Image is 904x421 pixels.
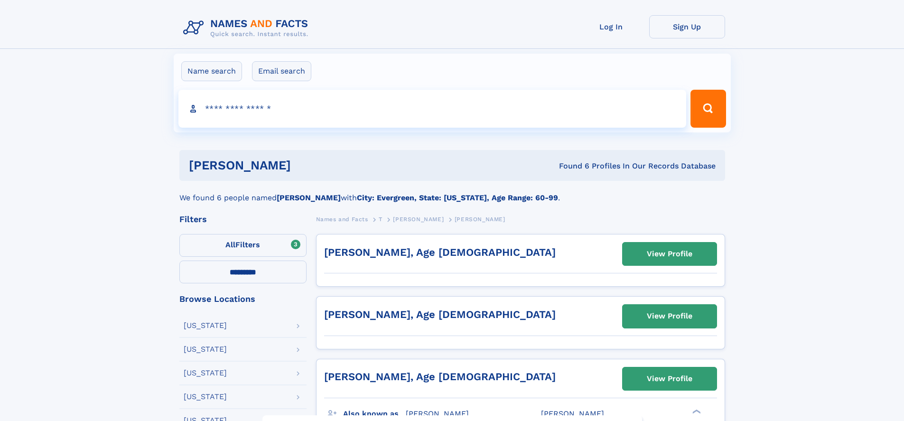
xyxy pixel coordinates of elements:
a: [PERSON_NAME] [393,213,444,225]
a: View Profile [623,305,717,327]
div: [US_STATE] [184,393,227,401]
a: [PERSON_NAME], Age [DEMOGRAPHIC_DATA] [324,371,556,383]
a: T [379,213,382,225]
label: Email search [252,61,311,81]
div: Filters [179,215,307,224]
div: Browse Locations [179,295,307,303]
a: Sign Up [649,15,725,38]
label: Name search [181,61,242,81]
div: We found 6 people named with . [179,181,725,204]
a: View Profile [623,367,717,390]
div: View Profile [647,368,692,390]
h1: [PERSON_NAME] [189,159,425,171]
div: ❯ [690,409,701,415]
span: All [225,240,235,249]
a: Names and Facts [316,213,368,225]
span: [PERSON_NAME] [455,216,505,223]
b: [PERSON_NAME] [277,193,341,202]
div: View Profile [647,243,692,265]
img: Logo Names and Facts [179,15,316,41]
span: [PERSON_NAME] [393,216,444,223]
span: T [379,216,382,223]
div: View Profile [647,305,692,327]
div: [US_STATE] [184,369,227,377]
a: [PERSON_NAME], Age [DEMOGRAPHIC_DATA] [324,246,556,258]
input: search input [178,90,687,128]
span: [PERSON_NAME] [406,409,469,418]
div: [US_STATE] [184,322,227,329]
button: Search Button [690,90,726,128]
a: [PERSON_NAME], Age [DEMOGRAPHIC_DATA] [324,309,556,320]
div: Found 6 Profiles In Our Records Database [425,161,716,171]
b: City: Evergreen, State: [US_STATE], Age Range: 60-99 [357,193,558,202]
a: Log In [573,15,649,38]
span: [PERSON_NAME] [541,409,604,418]
a: View Profile [623,243,717,265]
label: Filters [179,234,307,257]
div: [US_STATE] [184,346,227,353]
